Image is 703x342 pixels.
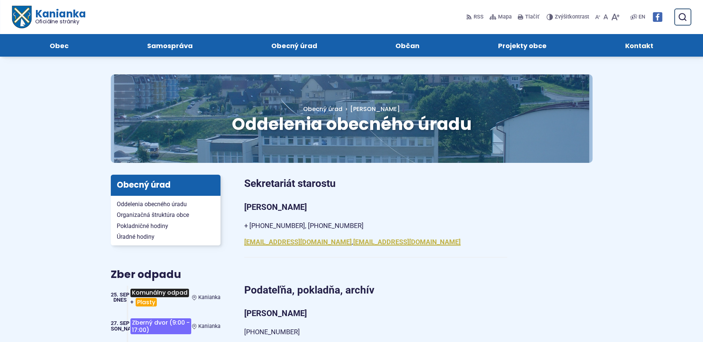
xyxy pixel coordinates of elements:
[111,199,220,210] a: Oddelenia obecného úradu
[130,318,191,334] span: Zberný dvor (9:00 - 17:00)
[516,9,541,25] button: Tlačiť
[244,238,352,246] a: [EMAIL_ADDRESS][DOMAIN_NAME]
[111,315,220,337] a: Zberný dvor (9:00 - 17:00) Kanianka 27. sep [PERSON_NAME]
[364,34,452,57] a: Občan
[111,231,220,242] a: Úradné hodiny
[147,34,193,57] span: Samospráva
[198,323,220,329] span: Kanianka
[525,14,539,20] span: Tlačiť
[625,34,653,57] span: Kontakt
[395,34,420,57] span: Občan
[244,202,307,212] strong: [PERSON_NAME]
[653,12,662,22] img: Prejsť na Facebook stránku
[244,309,307,318] strong: [PERSON_NAME]
[50,34,69,57] span: Obec
[244,220,507,232] p: + [PHONE_NUMBER], [PHONE_NUMBER]
[117,221,215,232] span: Pokladničné hodiny
[130,286,192,309] h3: +
[111,221,220,232] a: Pokladničné hodiny
[555,14,569,20] span: Zvýšiť
[130,289,189,297] span: Komunálny odpad
[639,13,645,21] span: EN
[637,13,647,21] a: EN
[244,237,507,248] p: ,
[353,238,461,246] a: [EMAIL_ADDRESS][DOMAIN_NAME]
[244,284,374,296] strong: Podateľňa, pokladňa, archív
[111,320,129,326] span: 27. sep
[31,9,85,24] span: Kanianka
[232,112,472,136] span: Oddelenia obecného úradu
[547,9,591,25] button: Zvýšiťkontrast
[303,105,342,113] a: Obecný úrad
[466,9,485,25] a: RSS
[474,13,484,21] span: RSS
[239,34,349,57] a: Obecný úrad
[111,209,220,221] a: Organizačná štruktúra obce
[111,286,220,309] a: Komunálny odpad+Plasty Kanianka 25. sep Dnes
[12,6,31,28] img: Prejsť na domovskú stránku
[610,9,621,25] button: Zväčšiť veľkosť písma
[18,34,100,57] a: Obec
[350,105,400,113] span: [PERSON_NAME]
[100,326,140,332] span: [PERSON_NAME]
[111,292,129,298] span: 25. sep
[498,34,547,57] span: Projekty obce
[35,19,86,24] span: Oficiálne stránky
[111,269,220,281] h3: Zber odpadu
[115,34,225,57] a: Samospráva
[12,6,86,28] a: Logo Kanianka, prejsť na domovskú stránku.
[111,175,220,195] h3: Obecný úrad
[271,34,317,57] span: Obecný úrad
[198,294,220,301] span: Kanianka
[488,9,513,25] a: Mapa
[136,298,157,306] span: Plasty
[555,14,589,20] span: kontrast
[466,34,578,57] a: Projekty obce
[244,177,336,190] strong: Sekretariát starostu
[117,231,215,242] span: Úradné hodiny
[593,34,685,57] a: Kontakt
[594,9,602,25] button: Zmenšiť veľkosť písma
[602,9,610,25] button: Nastaviť pôvodnú veľkosť písma
[117,209,215,221] span: Organizačná štruktúra obce
[113,297,127,303] span: Dnes
[342,105,400,113] a: [PERSON_NAME]
[244,326,507,338] p: [PHONE_NUMBER]
[117,199,215,210] span: Oddelenia obecného úradu
[498,13,512,21] span: Mapa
